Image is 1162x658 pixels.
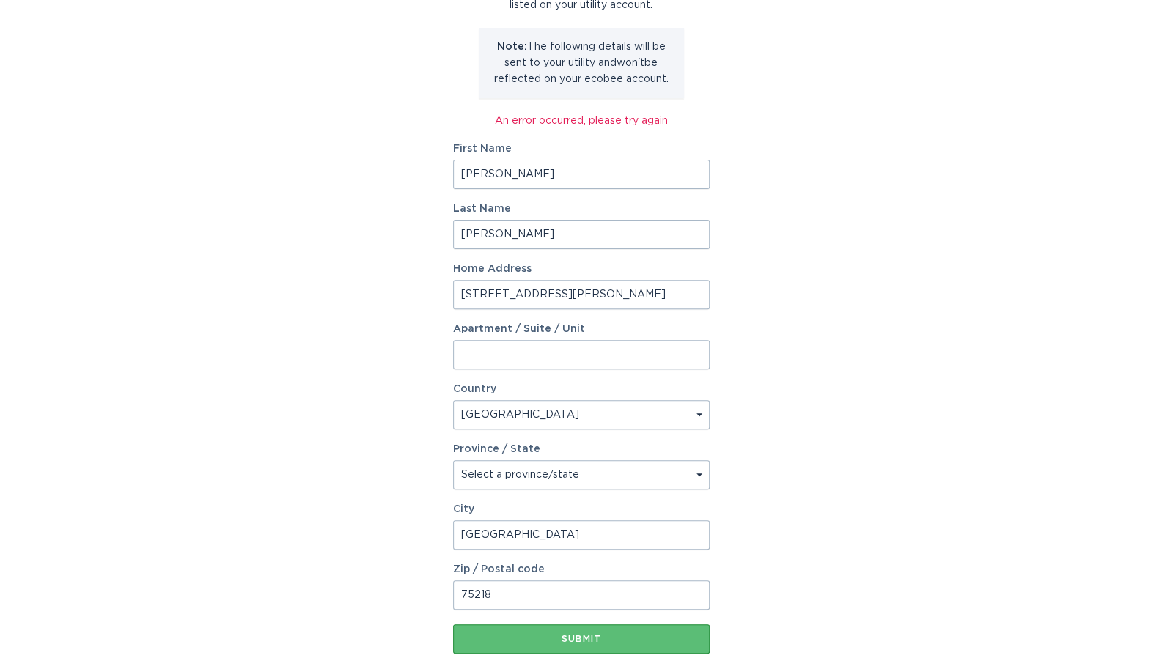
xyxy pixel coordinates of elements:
[453,144,710,154] label: First Name
[453,113,710,129] div: An error occurred, please try again
[453,204,710,214] label: Last Name
[453,324,710,334] label: Apartment / Suite / Unit
[453,624,710,654] button: Submit
[453,384,496,394] label: Country
[497,42,527,52] strong: Note:
[453,444,540,454] label: Province / State
[460,635,702,643] div: Submit
[453,264,710,274] label: Home Address
[490,39,673,87] p: The following details will be sent to your utility and won't be reflected on your ecobee account.
[453,504,710,514] label: City
[453,564,710,574] label: Zip / Postal code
